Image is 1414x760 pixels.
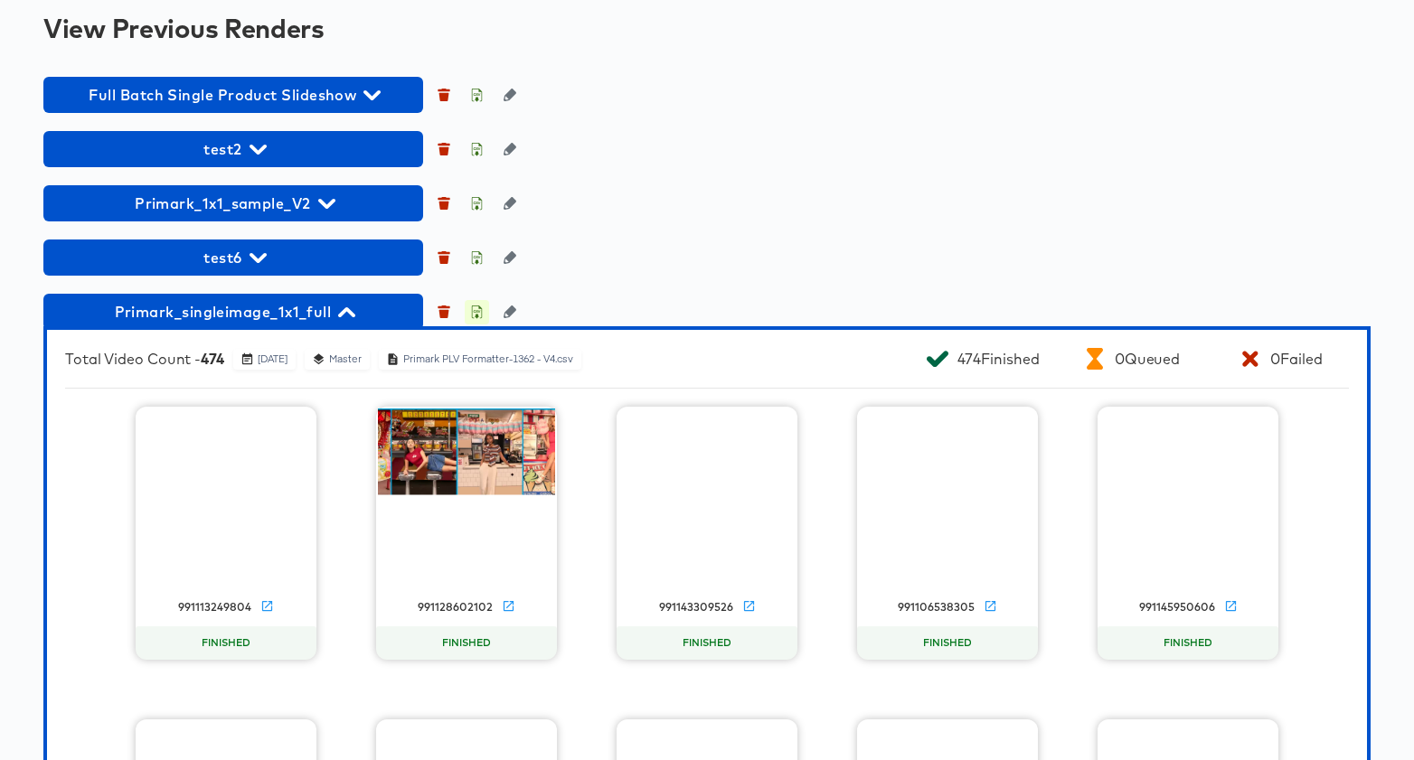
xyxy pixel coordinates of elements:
div: 474 Finished [957,350,1040,368]
div: 991106538305 [898,600,975,615]
div: 991113249804 [178,600,251,615]
span: FINISHED [1156,636,1220,651]
span: Primark_singleimage_1x1_full [52,299,414,324]
span: Full Batch Single Product Slideshow [52,82,414,108]
b: 474 [201,350,224,368]
span: FINISHED [916,636,979,651]
div: 991128602102 [418,600,493,615]
span: FINISHED [675,636,739,651]
div: View Previous Renders [43,14,1371,42]
span: FINISHED [194,636,258,651]
span: FINISHED [435,636,498,651]
div: 991143309526 [659,600,733,615]
span: test2 [52,136,414,162]
div: 991145950606 [1139,600,1215,615]
span: test6 [52,245,414,270]
div: 0 Failed [1270,350,1322,368]
div: Master [328,352,363,366]
button: test6 [43,239,423,276]
div: [DATE] [257,352,288,366]
button: Primark_singleimage_1x1_full [43,294,423,330]
div: Primark PLV Formatter-1362 - V4.csv [402,352,574,366]
button: test2 [43,131,423,167]
span: Primark_1x1_sample_V2 [52,191,414,216]
button: Full Batch Single Product Slideshow [43,77,423,113]
div: 0 Queued [1115,350,1180,368]
button: Primark_1x1_sample_V2 [43,185,423,221]
div: Total Video Count - [65,350,224,368]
